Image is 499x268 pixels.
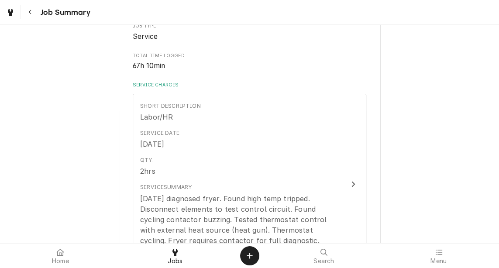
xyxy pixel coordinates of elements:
div: [DATE] [140,139,164,149]
div: Qty. [140,156,154,164]
span: Total Time Logged [133,52,366,59]
div: Short Description [140,102,201,110]
button: Navigate back [22,4,38,20]
span: Job Type [133,23,366,30]
span: Total Time Logged [133,61,366,71]
a: Search [267,245,381,266]
a: Jobs [118,245,232,266]
span: 67h 10min [133,62,165,70]
label: Service Charges [133,82,366,89]
div: Total Time Logged [133,52,366,71]
span: Service [133,32,158,41]
span: Jobs [168,258,182,265]
span: Job Type [133,31,366,42]
span: Home [52,258,69,265]
div: Service Date [140,129,179,137]
button: Create Object [240,246,259,265]
div: 2hrs [140,166,155,176]
a: Go to Jobs [3,5,18,19]
span: Menu [430,258,447,265]
div: Labor/HR [140,112,173,122]
a: Menu [382,245,496,266]
div: Service Summary [140,183,192,191]
a: Home [3,245,117,266]
span: Search [313,258,334,265]
div: [DATE] diagnosed fryer. Found high temp tripped. Disconnect elements to test control circuit. Fou... [140,193,341,267]
div: Job Type [133,23,366,41]
span: Job Summary [38,7,90,18]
